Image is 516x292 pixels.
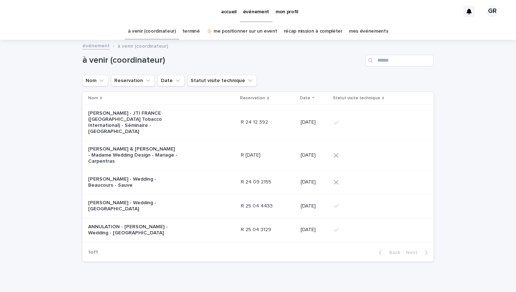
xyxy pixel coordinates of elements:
[301,179,328,185] p: [DATE]
[128,23,176,40] a: à venir (coordinateur)
[240,94,265,102] p: Reservation
[82,105,434,140] tr: [PERSON_NAME] - JTI FRANCE ([GEOGRAPHIC_DATA] Tobacco International) - Séminaire - [GEOGRAPHIC_DA...
[88,146,178,164] p: [PERSON_NAME] & [PERSON_NAME] - Madame Wedding Design - Mariage - Carpentras
[241,151,262,158] p: R [DATE]
[88,110,178,134] p: [PERSON_NAME] - JTI FRANCE ([GEOGRAPHIC_DATA] Tobacco International) - Séminaire - [GEOGRAPHIC_DATA]
[241,178,273,185] p: R 24 09 2155
[82,194,434,218] tr: [PERSON_NAME] - Wedding - [GEOGRAPHIC_DATA]R 25 04 4433R 25 04 4433 [DATE]
[301,227,328,233] p: [DATE]
[333,94,380,102] p: Statut visite technique
[14,4,84,19] img: Ls34BcGeRexTGTNfXpUC
[365,55,434,66] input: Search
[301,203,328,209] p: [DATE]
[241,202,274,209] p: R 25 04 4433
[82,75,108,86] button: Nom
[241,225,273,233] p: R 25 04 3129
[82,140,434,170] tr: [PERSON_NAME] & [PERSON_NAME] - Madame Wedding Design - Mariage - CarpentrasR [DATE]R [DATE] [DATE]
[88,224,178,236] p: ANNULATION - [PERSON_NAME] - Wedding - [GEOGRAPHIC_DATA]
[373,249,403,256] button: Back
[187,75,257,86] button: Statut visite technique
[206,23,277,40] a: ✋🏻 me positionner sur un event
[385,250,400,255] span: Back
[118,42,168,49] p: à venir (coordinateur)
[88,94,98,102] p: Nom
[82,170,434,194] tr: [PERSON_NAME] - Wedding - Beaucours - SauveR 24 09 2155R 24 09 2155 [DATE]
[241,118,269,125] p: R 24 12 392
[82,41,110,49] a: événement
[403,249,434,256] button: Next
[182,23,200,40] a: terminé
[82,244,104,261] p: 1 of 1
[88,200,178,212] p: [PERSON_NAME] - Wedding - [GEOGRAPHIC_DATA]
[300,94,310,102] p: Date
[284,23,343,40] a: récap mission à compléter
[301,152,328,158] p: [DATE]
[406,250,422,255] span: Next
[88,176,178,188] p: [PERSON_NAME] - Wedding - Beaucours - Sauve
[111,75,155,86] button: Reservation
[487,6,498,17] div: GR
[82,55,363,66] h1: à venir (coordinateur)
[82,218,434,242] tr: ANNULATION - [PERSON_NAME] - Wedding - [GEOGRAPHIC_DATA]R 25 04 3129R 25 04 3129 [DATE]
[301,119,328,125] p: [DATE]
[349,23,388,40] a: mes événements
[158,75,185,86] button: Date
